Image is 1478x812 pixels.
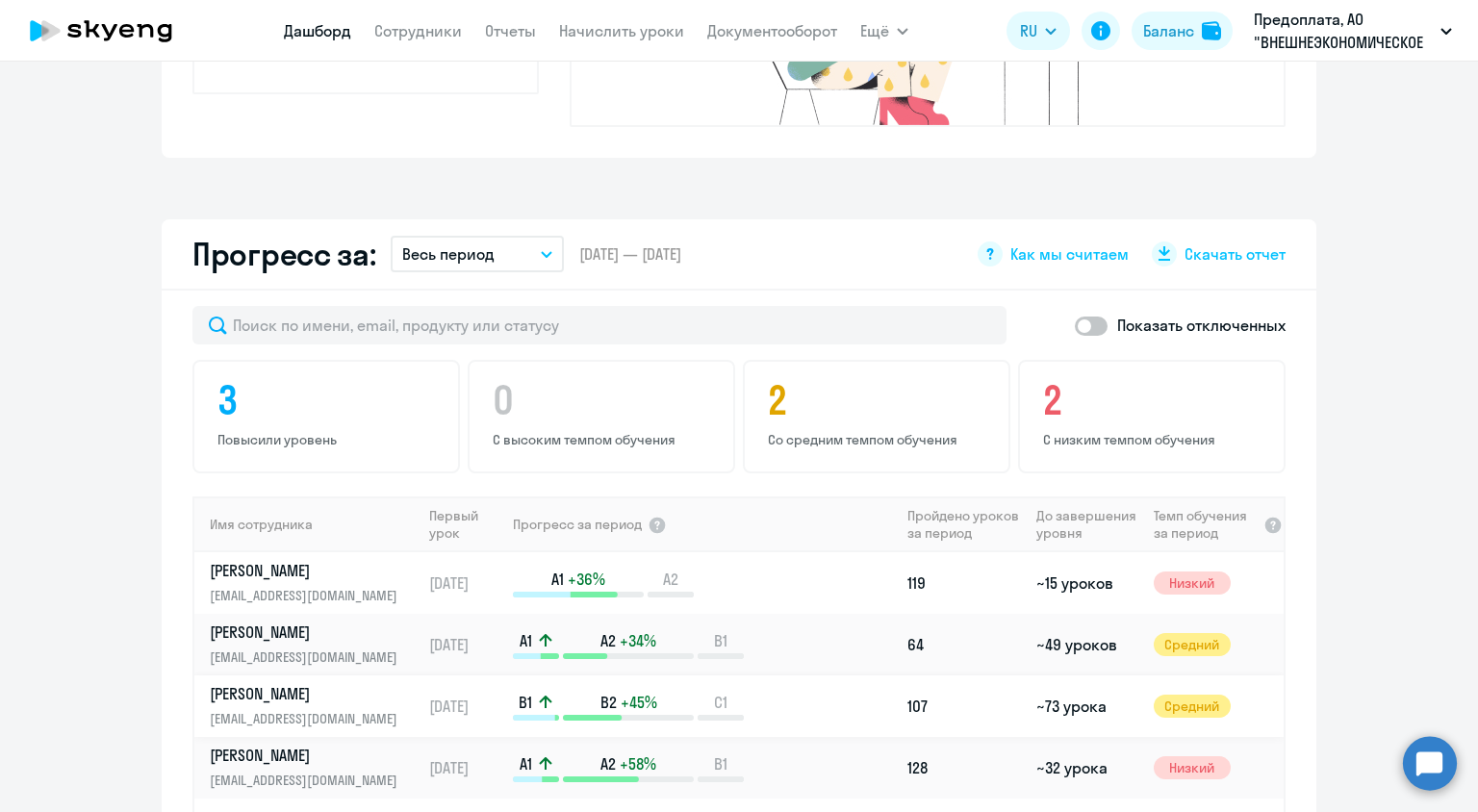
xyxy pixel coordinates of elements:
h4: 2 [768,377,991,423]
td: ~73 урока [1029,675,1145,737]
span: A1 [520,630,532,651]
p: Весь период [402,242,495,266]
button: Весь период [391,236,564,272]
td: 107 [900,675,1029,737]
button: Ещё [860,12,908,50]
span: Как мы считаем [1010,243,1129,265]
td: ~15 уроков [1029,552,1145,614]
th: Пройдено уроков за период [900,496,1029,552]
span: +36% [568,569,605,590]
span: A1 [551,569,564,590]
td: 119 [900,552,1029,614]
span: A1 [520,753,532,774]
span: Прогресс за период [513,516,642,533]
p: Предоплата, АО "ВНЕШНЕЭКОНОМИЧЕСКОЕ ОБЪЕДИНЕНИЕ "ПРОДИНТОРГ" [1254,8,1433,54]
img: balance [1202,21,1221,40]
p: [EMAIL_ADDRESS][DOMAIN_NAME] [210,770,408,791]
a: Начислить уроки [559,21,684,40]
a: [PERSON_NAME][EMAIL_ADDRESS][DOMAIN_NAME] [210,622,420,668]
th: Первый урок [421,496,511,552]
span: B1 [714,753,727,774]
span: Низкий [1154,756,1231,779]
span: A2 [600,753,616,774]
a: Сотрудники [374,21,462,40]
span: +34% [620,630,656,651]
span: [DATE] — [DATE] [579,243,681,265]
p: Показать отключенных [1117,314,1286,337]
p: Повысили уровень [217,431,441,448]
a: Отчеты [485,21,536,40]
p: [PERSON_NAME] [210,560,408,581]
td: 64 [900,614,1029,675]
h2: Прогресс за: [192,235,375,273]
span: A2 [600,630,616,651]
span: RU [1020,19,1037,42]
span: +58% [620,753,656,774]
p: [EMAIL_ADDRESS][DOMAIN_NAME] [210,708,408,729]
p: [EMAIL_ADDRESS][DOMAIN_NAME] [210,647,408,668]
a: [PERSON_NAME][EMAIL_ADDRESS][DOMAIN_NAME] [210,683,420,729]
p: [PERSON_NAME] [210,622,408,643]
a: Дашборд [284,21,351,40]
p: С низким темпом обучения [1043,431,1266,448]
a: [PERSON_NAME][EMAIL_ADDRESS][DOMAIN_NAME] [210,560,420,606]
td: 128 [900,737,1029,799]
button: Предоплата, АО "ВНЕШНЕЭКОНОМИЧЕСКОЕ ОБЪЕДИНЕНИЕ "ПРОДИНТОРГ" [1244,8,1462,54]
span: +45% [621,692,657,713]
td: [DATE] [421,552,511,614]
h4: 3 [217,377,441,423]
span: B1 [519,692,532,713]
td: [DATE] [421,737,511,799]
div: Баланс [1143,19,1194,42]
p: Со средним темпом обучения [768,431,991,448]
span: A2 [663,569,678,590]
a: Документооборот [707,21,837,40]
p: [PERSON_NAME] [210,683,408,704]
td: ~32 урока [1029,737,1145,799]
p: [PERSON_NAME] [210,745,408,766]
button: Балансbalance [1132,12,1233,50]
span: Низкий [1154,571,1231,595]
span: B2 [600,692,617,713]
th: Имя сотрудника [194,496,421,552]
span: Ещё [860,19,889,42]
button: RU [1007,12,1070,50]
span: Темп обучения за период [1154,507,1258,542]
span: Средний [1154,633,1231,656]
h4: 2 [1043,377,1266,423]
span: Скачать отчет [1185,243,1286,265]
span: C1 [714,692,727,713]
td: [DATE] [421,675,511,737]
span: B1 [714,630,727,651]
td: [DATE] [421,614,511,675]
span: Средний [1154,695,1231,718]
th: До завершения уровня [1029,496,1145,552]
td: ~49 уроков [1029,614,1145,675]
a: [PERSON_NAME][EMAIL_ADDRESS][DOMAIN_NAME] [210,745,420,791]
p: [EMAIL_ADDRESS][DOMAIN_NAME] [210,585,408,606]
input: Поиск по имени, email, продукту или статусу [192,306,1007,344]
